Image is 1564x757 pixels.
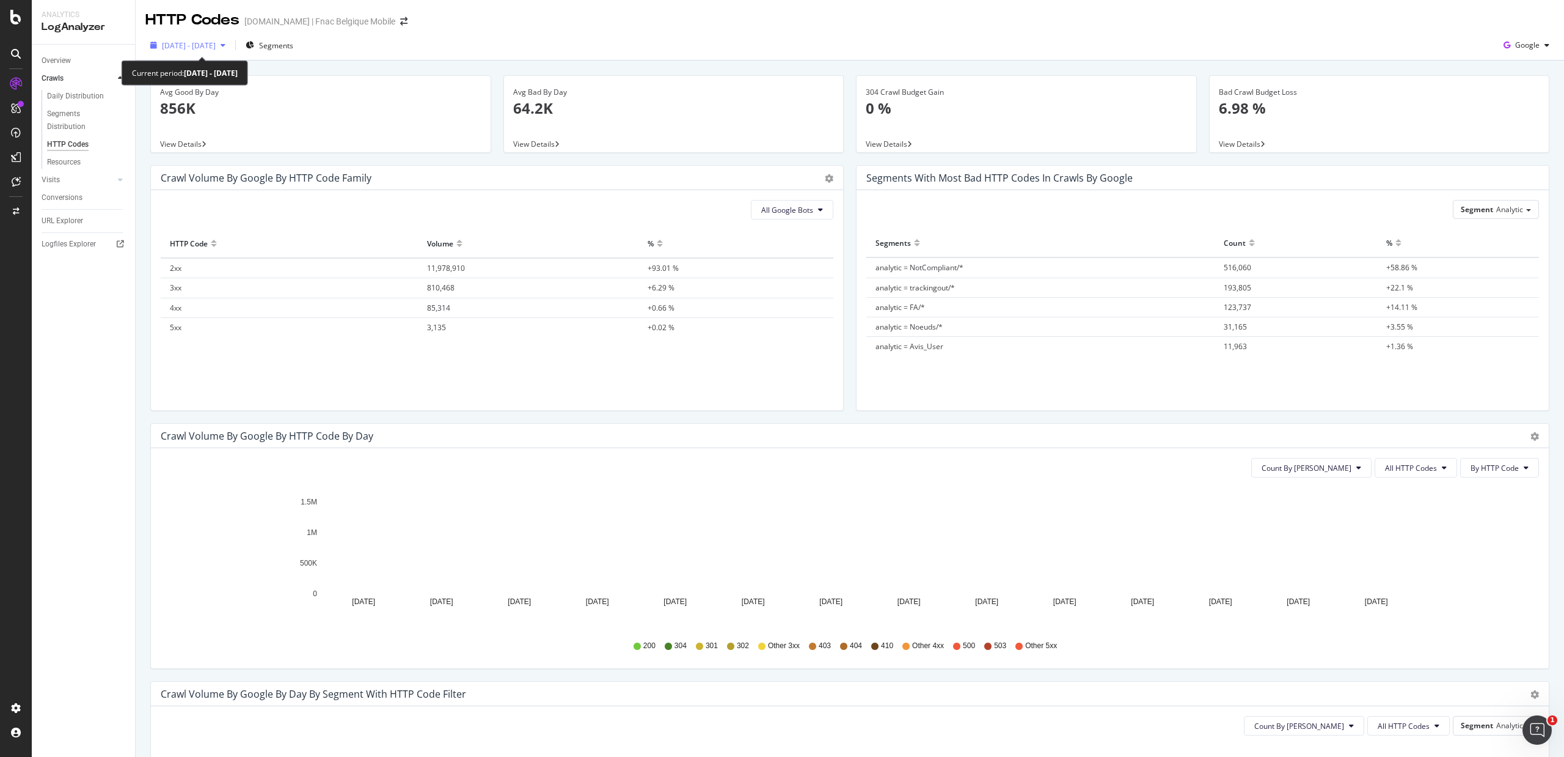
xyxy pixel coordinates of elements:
[1386,341,1413,352] span: +1.36 %
[1386,302,1417,312] span: +14.11 %
[768,641,800,651] span: Other 3xx
[1461,204,1493,215] span: Segment
[1365,597,1388,606] text: [DATE]
[1209,597,1232,606] text: [DATE]
[145,10,239,31] div: HTTP Codes
[819,641,831,651] span: 403
[1219,98,1540,119] p: 6.98 %
[47,138,126,151] a: HTTP Codes
[897,597,921,606] text: [DATE]
[170,322,181,333] span: 5xx
[161,688,466,700] div: Crawl Volume by google by Day by Segment with HTTP Code Filter
[427,322,446,333] span: 3,135
[427,282,455,293] span: 810,468
[648,303,674,313] span: +0.66 %
[643,641,656,651] span: 200
[47,90,104,103] div: Daily Distribution
[513,98,835,119] p: 64.2K
[706,641,718,651] span: 301
[648,322,674,333] span: +0.02 %
[300,559,317,567] text: 500K
[161,487,1525,629] svg: A chart.
[1515,40,1540,50] span: Google
[912,641,944,651] span: Other 4xx
[430,597,453,606] text: [DATE]
[47,156,81,169] div: Resources
[42,191,126,204] a: Conversions
[170,234,208,253] div: HTTP Code
[586,597,609,606] text: [DATE]
[1460,458,1539,478] button: By HTTP Code
[1131,597,1154,606] text: [DATE]
[1386,233,1392,253] div: %
[42,191,82,204] div: Conversions
[819,597,842,606] text: [DATE]
[875,322,943,332] span: analytic = Noeuds/*
[850,641,862,651] span: 404
[1378,721,1430,731] span: All HTTP Codes
[648,282,674,293] span: +6.29 %
[866,87,1187,98] div: 304 Crawl Budget Gain
[1244,716,1364,736] button: Count By [PERSON_NAME]
[307,528,317,537] text: 1M
[1219,139,1260,149] span: View Details
[1025,641,1057,651] span: Other 5xx
[427,263,465,273] span: 11,978,910
[513,139,555,149] span: View Details
[875,341,943,352] span: analytic = Avis_User
[737,641,749,651] span: 302
[244,15,395,28] div: [DOMAIN_NAME] | Fnac Belgique Mobile
[1496,720,1523,731] span: Analytic
[42,215,126,227] a: URL Explorer
[1224,341,1247,352] span: 11,963
[674,641,687,651] span: 304
[875,233,911,253] div: Segments
[42,54,126,67] a: Overview
[42,72,114,85] a: Crawls
[1386,262,1417,273] span: +58.86 %
[47,108,115,133] div: Segments Distribution
[1496,204,1523,215] span: Analytic
[47,138,89,151] div: HTTP Codes
[400,17,407,26] div: arrow-right-arrow-left
[241,35,298,55] button: Segments
[1251,458,1372,478] button: Count By [PERSON_NAME]
[1385,463,1437,473] span: All HTTP Codes
[1287,597,1310,606] text: [DATE]
[42,215,83,227] div: URL Explorer
[42,10,125,20] div: Analytics
[1053,597,1076,606] text: [DATE]
[994,641,1006,651] span: 503
[42,174,60,186] div: Visits
[42,72,64,85] div: Crawls
[1254,721,1344,731] span: Count By Day
[875,262,963,273] span: analytic = NotCompliant/*
[170,282,181,293] span: 3xx
[875,282,955,293] span: analytic = trackingout/*
[1375,458,1457,478] button: All HTTP Codes
[259,40,293,51] span: Segments
[42,54,71,67] div: Overview
[761,205,813,215] span: All Google Bots
[132,66,238,80] div: Current period:
[42,238,96,251] div: Logfiles Explorer
[1386,282,1413,293] span: +22.1 %
[1548,715,1557,725] span: 1
[975,597,998,606] text: [DATE]
[1367,716,1450,736] button: All HTTP Codes
[1224,282,1251,293] span: 193,805
[513,87,835,98] div: Avg Bad By Day
[825,174,833,183] div: gear
[313,589,317,598] text: 0
[145,35,230,55] button: [DATE] - [DATE]
[1224,322,1247,332] span: 31,165
[301,498,317,506] text: 1.5M
[1224,302,1251,312] span: 123,737
[1219,87,1540,98] div: Bad Crawl Budget Loss
[160,98,481,119] p: 856K
[1530,432,1539,441] div: gear
[1499,35,1554,55] button: Google
[1386,322,1413,332] span: +3.55 %
[170,303,181,313] span: 4xx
